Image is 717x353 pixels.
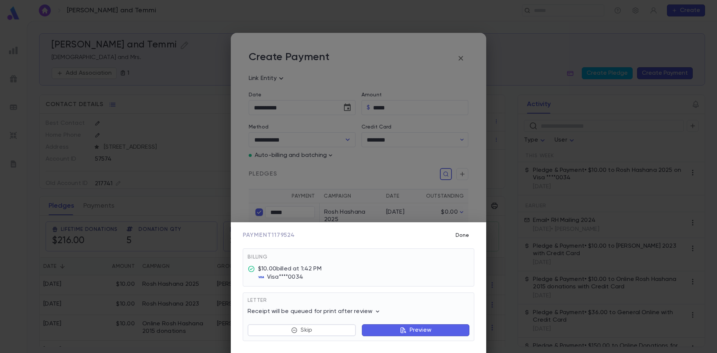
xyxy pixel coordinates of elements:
p: Receipt will be queued for print after review [248,308,381,315]
span: Billing [248,254,268,260]
div: $10.00 billed at 1:42 PM [258,265,322,273]
div: Letter [248,297,469,308]
button: Done [450,228,474,242]
span: Payment 1179524 [243,232,295,239]
button: Skip [248,324,356,336]
p: Skip [301,326,312,334]
p: Preview [410,326,431,334]
button: Preview [362,324,469,336]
